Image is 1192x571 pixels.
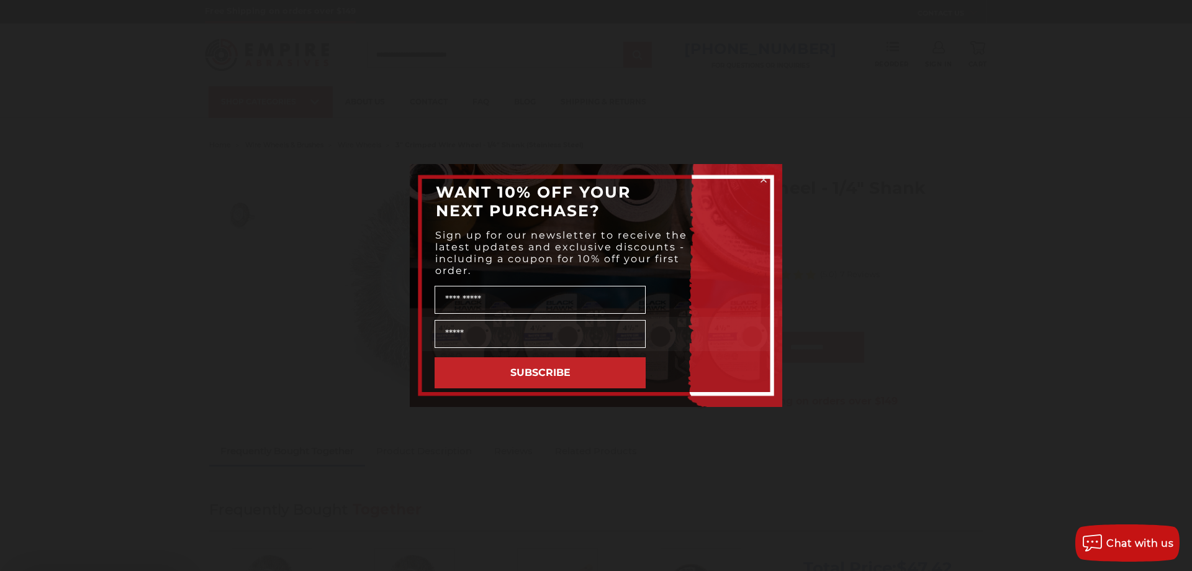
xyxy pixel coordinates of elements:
[435,229,687,276] span: Sign up for our newsletter to receive the latest updates and exclusive discounts - including a co...
[757,173,770,186] button: Close dialog
[1075,524,1180,562] button: Chat with us
[435,320,646,348] input: Email
[435,357,646,388] button: SUBSCRIBE
[436,183,631,220] span: WANT 10% OFF YOUR NEXT PURCHASE?
[1106,537,1173,549] span: Chat with us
